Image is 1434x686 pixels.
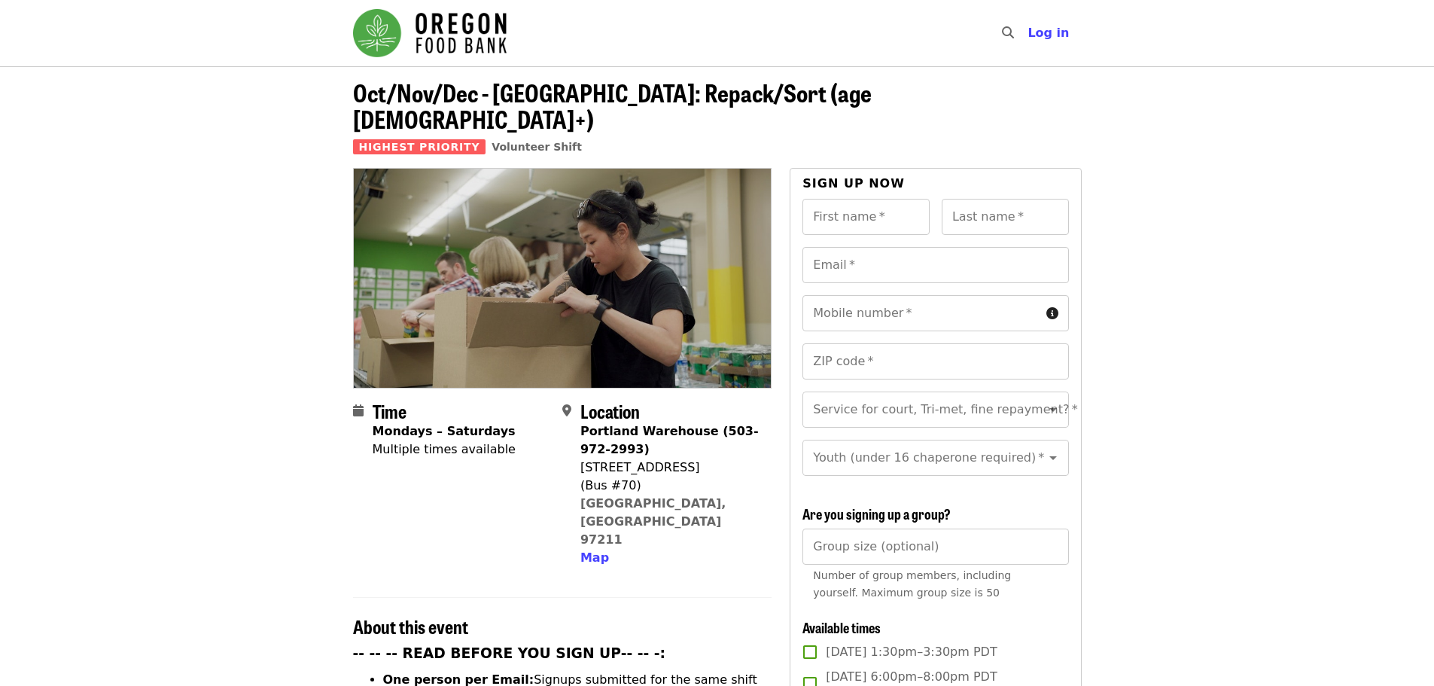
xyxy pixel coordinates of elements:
[942,199,1069,235] input: Last name
[826,643,997,661] span: [DATE] 1:30pm–3:30pm PDT
[353,139,486,154] span: Highest Priority
[1046,306,1058,321] i: circle-info icon
[373,398,406,424] span: Time
[492,141,582,153] a: Volunteer Shift
[580,459,760,477] div: [STREET_ADDRESS]
[580,424,759,456] strong: Portland Warehouse (503-972-2993)
[353,75,872,136] span: Oct/Nov/Dec - [GEOGRAPHIC_DATA]: Repack/Sort (age [DEMOGRAPHIC_DATA]+)
[1002,26,1014,40] i: search icon
[580,496,726,547] a: [GEOGRAPHIC_DATA], [GEOGRAPHIC_DATA] 97211
[354,169,772,387] img: Oct/Nov/Dec - Portland: Repack/Sort (age 8+) organized by Oregon Food Bank
[802,529,1068,565] input: [object Object]
[353,404,364,418] i: calendar icon
[353,9,507,57] img: Oregon Food Bank - Home
[1028,26,1069,40] span: Log in
[562,404,571,418] i: map-marker-alt icon
[353,613,468,639] span: About this event
[1023,15,1035,51] input: Search
[373,441,516,459] div: Multiple times available
[1043,447,1064,468] button: Open
[802,199,930,235] input: First name
[813,569,1011,599] span: Number of group members, including yourself. Maximum group size is 50
[580,549,609,567] button: Map
[580,477,760,495] div: (Bus #70)
[353,645,666,661] strong: -- -- -- READ BEFORE YOU SIGN UP-- -- -:
[802,247,1068,283] input: Email
[802,504,951,523] span: Are you signing up a group?
[1043,399,1064,420] button: Open
[580,550,609,565] span: Map
[1015,18,1081,48] button: Log in
[802,295,1040,331] input: Mobile number
[802,617,881,637] span: Available times
[802,176,905,191] span: Sign up now
[373,424,516,438] strong: Mondays – Saturdays
[580,398,640,424] span: Location
[802,343,1068,380] input: ZIP code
